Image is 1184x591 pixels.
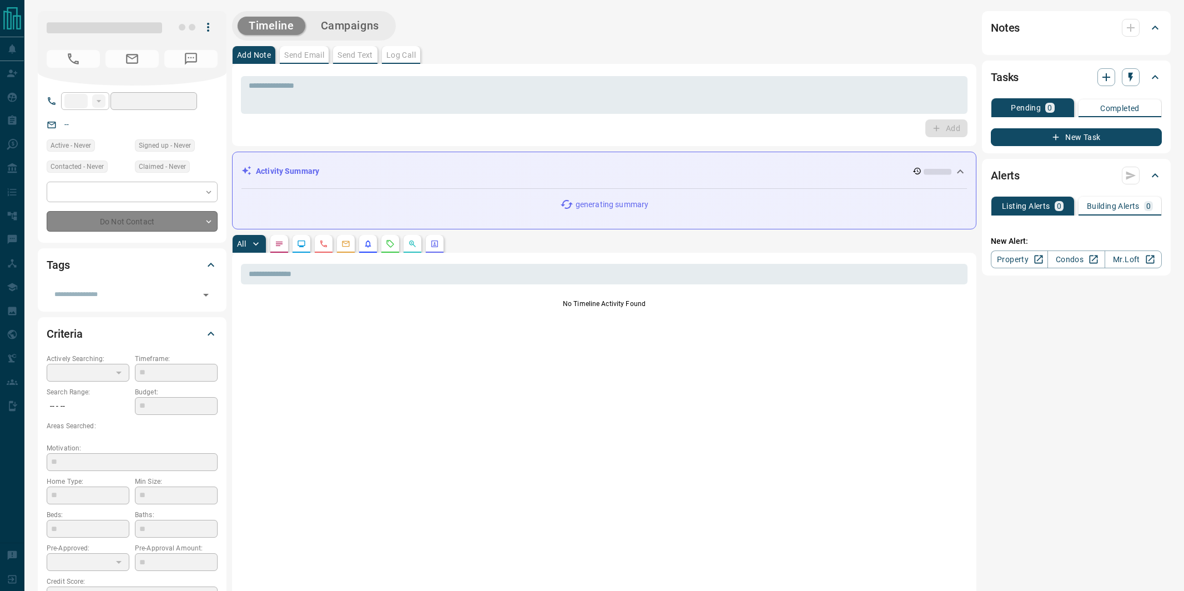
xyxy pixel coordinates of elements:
[408,239,417,248] svg: Opportunities
[386,239,395,248] svg: Requests
[47,252,218,278] div: Tags
[275,239,284,248] svg: Notes
[297,239,306,248] svg: Lead Browsing Activity
[64,120,69,129] a: --
[1146,202,1151,210] p: 0
[139,161,186,172] span: Claimed - Never
[135,354,218,364] p: Timeframe:
[576,199,648,211] p: generating summary
[47,443,218,453] p: Motivation:
[1011,104,1041,112] p: Pending
[139,140,191,151] span: Signed up - Never
[47,387,129,397] p: Search Range:
[105,50,159,68] span: No Email
[238,17,305,35] button: Timeline
[51,161,104,172] span: Contacted - Never
[47,320,218,347] div: Criteria
[241,299,968,309] p: No Timeline Activity Found
[991,64,1162,91] div: Tasks
[430,239,439,248] svg: Agent Actions
[47,354,129,364] p: Actively Searching:
[991,128,1162,146] button: New Task
[164,50,218,68] span: No Number
[991,236,1162,247] p: New Alert:
[135,387,218,397] p: Budget:
[1100,104,1140,112] p: Completed
[1105,251,1162,268] a: Mr.Loft
[47,510,129,520] p: Beds:
[47,477,129,487] p: Home Type:
[991,167,1020,184] h2: Alerts
[991,162,1162,189] div: Alerts
[1047,104,1052,112] p: 0
[1057,202,1061,210] p: 0
[241,161,967,182] div: Activity Summary
[198,287,214,303] button: Open
[135,477,218,487] p: Min Size:
[47,421,218,431] p: Areas Searched:
[135,510,218,520] p: Baths:
[256,166,319,177] p: Activity Summary
[47,211,218,232] div: Do Not Contact
[237,240,246,248] p: All
[319,239,328,248] svg: Calls
[991,19,1020,37] h2: Notes
[991,68,1019,86] h2: Tasks
[135,543,218,553] p: Pre-Approval Amount:
[341,239,350,248] svg: Emails
[364,239,372,248] svg: Listing Alerts
[47,543,129,553] p: Pre-Approved:
[1047,251,1105,268] a: Condos
[991,251,1048,268] a: Property
[1087,202,1140,210] p: Building Alerts
[47,50,100,68] span: No Number
[47,397,129,415] p: -- - --
[1002,202,1050,210] p: Listing Alerts
[991,14,1162,41] div: Notes
[51,140,91,151] span: Active - Never
[47,256,69,274] h2: Tags
[47,577,218,587] p: Credit Score:
[47,325,83,343] h2: Criteria
[237,51,271,59] p: Add Note
[310,17,390,35] button: Campaigns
